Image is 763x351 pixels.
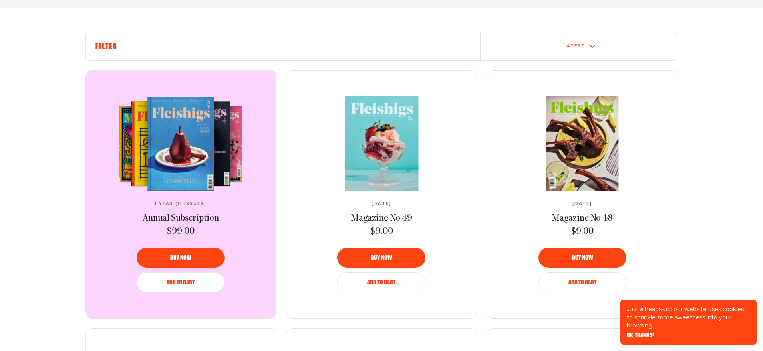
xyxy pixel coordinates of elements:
p: Just a heads-up: our website uses cookies to sprinkle some sweetness into your browsing. [627,305,750,329]
img: Magazine No 49 [314,96,449,191]
a: Magazine No 48Magazine No 48 [515,96,649,191]
span: $99.00 [167,226,195,238]
span: Annual Subscription [143,214,219,223]
a: Magazine No 49Magazine No 49 [315,96,449,191]
a: Annual Subscription [143,213,219,225]
span: Add to Cart [568,280,596,285]
button: Buy now [337,248,425,268]
button: Buy now [137,248,225,268]
span: 1 Year (11 Issues) [155,201,207,206]
span: Buy now [572,255,593,260]
span: Magazine No 49 [351,214,412,223]
span: Magazine No 48 [552,214,613,223]
img: Annual Subscription [114,96,248,191]
span: [DATE] [572,201,592,206]
button: Buy now [538,248,626,268]
img: Magazine No 48 [515,96,649,191]
button: Add to Cart [337,272,425,292]
span: Add to Cart [167,280,195,285]
button: Add to Cart [538,272,626,292]
span: $9.00 [370,226,393,238]
button: Add to Cart [137,272,225,292]
span: $9.00 [571,226,594,238]
h6: Filter [95,42,471,51]
span: Add to Cart [367,280,395,285]
span: [DATE] [372,201,391,206]
button: OK, THANKS! [627,333,654,338]
a: Annual SubscriptionAnnual Subscription [114,96,248,191]
div: Latest [564,44,585,49]
a: Magazine No 48 [552,213,613,225]
span: Buy now [170,255,191,260]
a: Magazine No 49 [351,213,412,225]
span: Buy now [371,255,392,260]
